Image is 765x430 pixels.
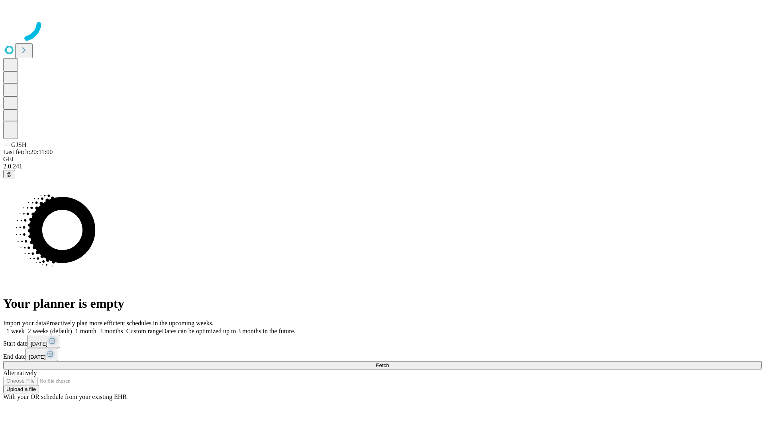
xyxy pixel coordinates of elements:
[29,354,45,360] span: [DATE]
[28,328,72,334] span: 2 weeks (default)
[376,362,389,368] span: Fetch
[162,328,295,334] span: Dates can be optimized up to 3 months in the future.
[25,348,58,361] button: [DATE]
[3,369,37,376] span: Alternatively
[3,393,127,400] span: With your OR schedule from your existing EHR
[46,320,214,326] span: Proactively plan more efficient schedules in the upcoming weeks.
[6,171,12,177] span: @
[100,328,123,334] span: 3 months
[27,335,60,348] button: [DATE]
[3,149,53,155] span: Last fetch: 20:11:00
[3,163,762,170] div: 2.0.241
[6,328,25,334] span: 1 week
[3,296,762,311] h1: Your planner is empty
[3,385,39,393] button: Upload a file
[75,328,96,334] span: 1 month
[3,170,15,178] button: @
[3,320,46,326] span: Import your data
[3,156,762,163] div: GEI
[3,335,762,348] div: Start date
[126,328,162,334] span: Custom range
[3,361,762,369] button: Fetch
[31,341,47,347] span: [DATE]
[11,141,26,148] span: GJSH
[3,348,762,361] div: End date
